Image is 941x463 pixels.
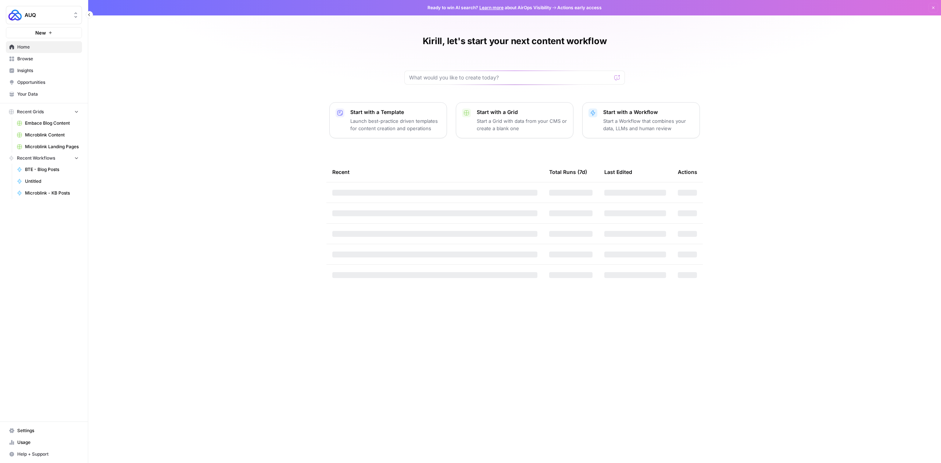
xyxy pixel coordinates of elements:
[603,108,694,116] p: Start with a Workflow
[14,141,82,153] a: Microblink Landing Pages
[6,106,82,117] button: Recent Grids
[6,425,82,437] a: Settings
[332,162,537,182] div: Recent
[25,178,79,185] span: Untitled
[17,91,79,97] span: Your Data
[6,65,82,76] a: Insights
[6,6,82,24] button: Workspace: AUQ
[6,53,82,65] a: Browse
[603,117,694,132] p: Start a Workflow that combines your data, LLMs and human review
[14,164,82,175] a: BTE - Blog Posts
[25,11,69,19] span: AUQ
[25,190,79,196] span: Microblink - KB Posts
[25,143,79,150] span: Microblink Landing Pages
[427,4,551,11] span: Ready to win AI search? about AirOps Visibility
[17,79,79,86] span: Opportunities
[6,76,82,88] a: Opportunities
[479,5,504,10] a: Learn more
[604,162,632,182] div: Last Edited
[329,102,447,138] button: Start with a TemplateLaunch best-practice driven templates for content creation and operations
[17,67,79,74] span: Insights
[477,117,567,132] p: Start a Grid with data from your CMS or create a blank one
[17,439,79,446] span: Usage
[14,175,82,187] a: Untitled
[6,437,82,448] a: Usage
[14,187,82,199] a: Microblink - KB Posts
[6,88,82,100] a: Your Data
[678,162,697,182] div: Actions
[14,117,82,129] a: Embace Blog Content
[456,102,573,138] button: Start with a GridStart a Grid with data from your CMS or create a blank one
[6,153,82,164] button: Recent Workflows
[549,162,587,182] div: Total Runs (7d)
[350,117,441,132] p: Launch best-practice driven templates for content creation and operations
[17,44,79,50] span: Home
[14,129,82,141] a: Microblink Content
[17,427,79,434] span: Settings
[409,74,611,81] input: What would you like to create today?
[6,448,82,460] button: Help + Support
[6,27,82,38] button: New
[25,120,79,127] span: Embace Blog Content
[25,132,79,138] span: Microblink Content
[477,108,567,116] p: Start with a Grid
[557,4,602,11] span: Actions early access
[350,108,441,116] p: Start with a Template
[8,8,22,22] img: AUQ Logo
[35,29,46,36] span: New
[17,451,79,457] span: Help + Support
[17,56,79,62] span: Browse
[582,102,700,138] button: Start with a WorkflowStart a Workflow that combines your data, LLMs and human review
[17,155,55,161] span: Recent Workflows
[6,41,82,53] a: Home
[25,166,79,173] span: BTE - Blog Posts
[423,35,607,47] h1: Kirill, let's start your next content workflow
[17,108,44,115] span: Recent Grids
